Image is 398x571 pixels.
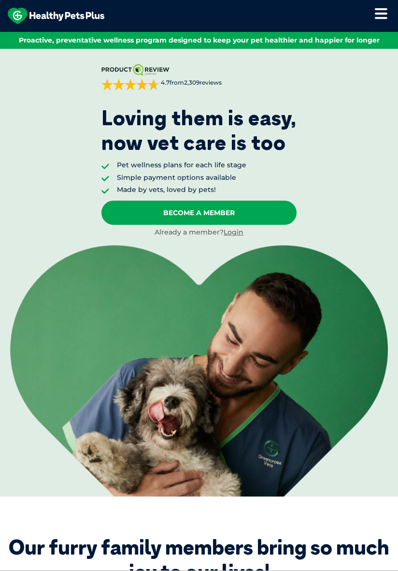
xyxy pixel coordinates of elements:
span: Proactive, preventative wellness program designed to keep your pet healthier and happier for longer [19,36,380,44]
li: Made by vets, loved by pets! [117,185,246,195]
a: Login [224,228,243,236]
strong: 4.7 [161,79,170,86]
p: Loving them is easy, now vet care is too [101,106,297,155]
div: 4.7 out of 5 stars [101,79,159,90]
a: 4.7from2,309reviews [101,64,297,90]
span: 2,309 reviews [184,79,222,86]
img: <p>Loving them is easy, <br /> now vet care is too</p> [10,245,388,497]
div: Already a member? [101,228,297,237]
span: from [159,79,222,87]
li: Pet wellness plans for each life stage [117,161,246,170]
a: Become A Member [101,201,297,225]
img: hpp-logo [8,8,104,24]
li: Simple payment options available [117,173,246,183]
